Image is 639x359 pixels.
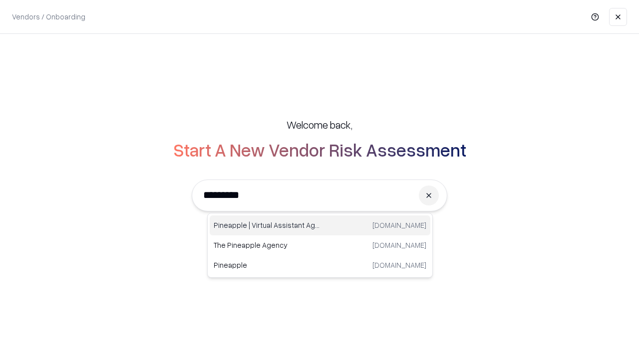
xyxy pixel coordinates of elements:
h2: Start A New Vendor Risk Assessment [173,140,466,160]
p: [DOMAIN_NAME] [372,240,426,250]
p: [DOMAIN_NAME] [372,260,426,270]
div: Suggestions [207,213,433,278]
p: Vendors / Onboarding [12,11,85,22]
p: Pineapple | Virtual Assistant Agency [214,220,320,230]
h5: Welcome back, [287,118,352,132]
p: Pineapple [214,260,320,270]
p: The Pineapple Agency [214,240,320,250]
p: [DOMAIN_NAME] [372,220,426,230]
